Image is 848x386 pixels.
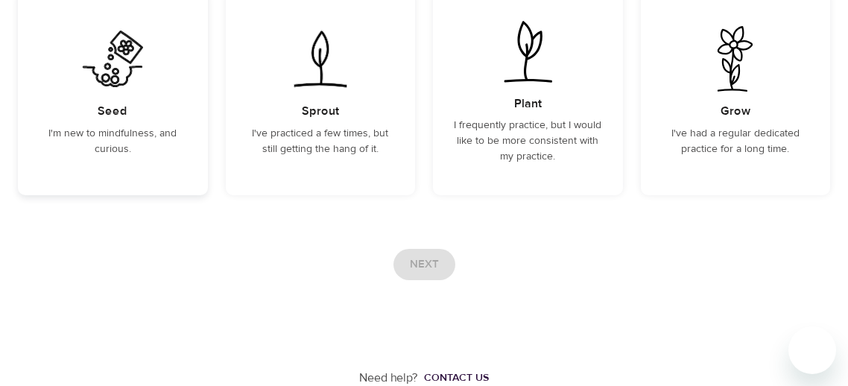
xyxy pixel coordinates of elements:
img: I frequently practice, but I would like to be more consistent with my practice. [490,19,566,84]
img: I'm new to mindfulness, and curious. [75,26,151,92]
img: I've practiced a few times, but still getting the hang of it. [282,26,358,92]
a: Contact us [418,370,489,385]
p: I frequently practice, but I would like to be more consistent with my practice. [451,118,605,165]
iframe: Button to launch messaging window [788,326,836,374]
p: I'm new to mindfulness, and curious. [36,126,190,157]
div: Contact us [424,370,489,385]
img: I've had a regular dedicated practice for a long time. [697,26,773,92]
h5: Sprout [302,104,339,119]
p: I've had a regular dedicated practice for a long time. [659,126,813,157]
h5: Plant [514,96,542,112]
h5: Seed [98,104,127,119]
p: I've practiced a few times, but still getting the hang of it. [244,126,398,157]
h5: Grow [721,104,750,119]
